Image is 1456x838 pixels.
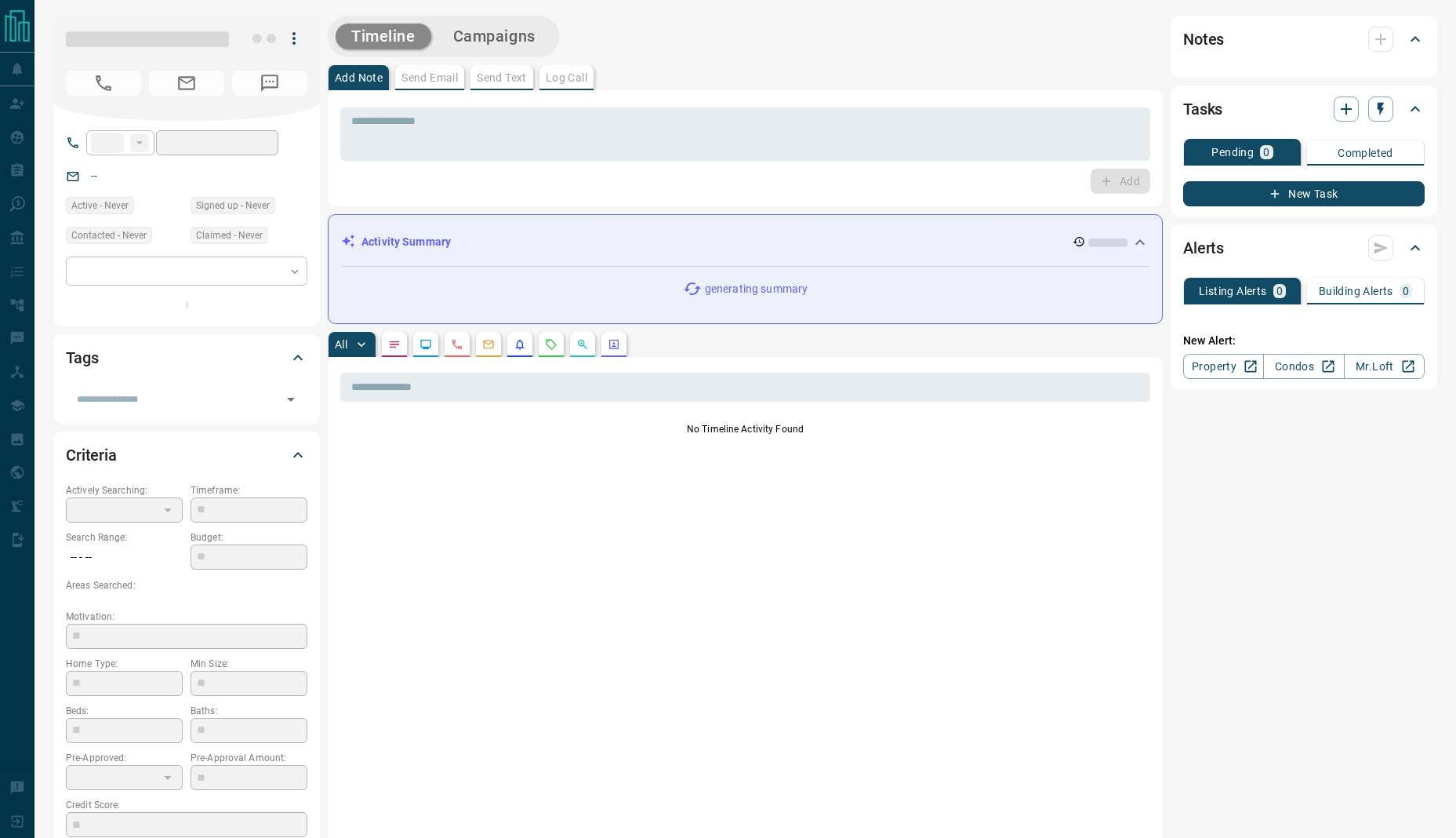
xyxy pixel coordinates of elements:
[196,198,270,213] span: Signed up - Never
[1183,333,1425,349] p: New Alert:
[341,228,1149,257] div: Activity Summary
[232,71,307,96] span: No Number
[1183,181,1425,206] button: New Task
[482,338,495,351] svg: Emails
[335,339,347,350] p: All
[1263,147,1269,158] p: 0
[1183,97,1222,122] h2: Tasks
[191,704,307,718] p: Baths:
[191,751,307,765] p: Pre-Approval Amount:
[66,530,183,545] p: Search Range:
[438,24,551,49] button: Campaigns
[388,338,401,351] svg: Notes
[196,228,263,243] span: Claimed - Never
[66,657,183,671] p: Home Type:
[336,24,431,49] button: Timeline
[66,71,141,96] span: No Number
[1319,286,1393,297] p: Building Alerts
[545,338,557,351] svg: Requests
[191,530,307,545] p: Budget:
[66,483,183,497] p: Actively Searching:
[419,338,432,351] svg: Lead Browsing Activity
[1183,20,1425,58] div: Notes
[1344,354,1425,379] a: Mr.Loft
[1403,286,1409,297] p: 0
[1199,286,1267,297] p: Listing Alerts
[514,338,526,351] svg: Listing Alerts
[191,483,307,497] p: Timeframe:
[66,610,307,624] p: Motivation:
[66,339,307,377] div: Tags
[705,281,808,297] p: generating summary
[608,338,620,351] svg: Agent Actions
[335,72,383,83] p: Add Note
[66,436,307,474] div: Criteria
[149,71,224,96] span: No Email
[340,422,1150,436] p: No Timeline Activity Found
[66,443,117,468] h2: Criteria
[66,704,183,718] p: Beds:
[1183,235,1224,261] h2: Alerts
[1183,354,1264,379] a: Property
[66,798,307,812] p: Credit Score:
[1183,90,1425,128] div: Tasks
[1211,147,1254,158] p: Pending
[66,578,307,592] p: Areas Searched:
[71,228,147,243] span: Contacted - Never
[66,545,183,570] p: -- - --
[71,198,129,213] span: Active - Never
[1263,354,1344,379] a: Condos
[451,338,463,351] svg: Calls
[1276,286,1283,297] p: 0
[361,234,451,250] p: Activity Summary
[280,388,302,410] button: Open
[576,338,589,351] svg: Opportunities
[66,345,98,370] h2: Tags
[1338,148,1393,158] p: Completed
[191,657,307,671] p: Min Size:
[66,751,183,765] p: Pre-Approved:
[1183,229,1425,267] div: Alerts
[1183,27,1224,52] h2: Notes
[91,169,97,182] a: --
